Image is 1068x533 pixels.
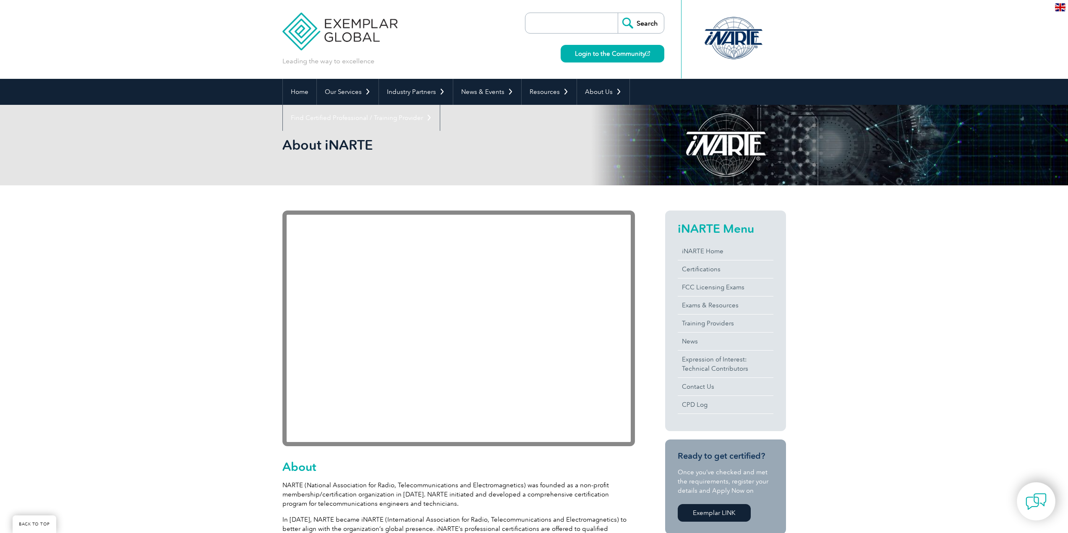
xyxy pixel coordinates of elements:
[13,515,56,533] a: BACK TO TOP
[453,79,521,105] a: News & Events
[618,13,664,33] input: Search
[645,51,650,56] img: open_square.png
[678,315,773,332] a: Training Providers
[283,79,316,105] a: Home
[678,260,773,278] a: Certifications
[282,211,635,446] iframe: YouTube video player
[678,278,773,296] a: FCC Licensing Exams
[522,79,577,105] a: Resources
[678,222,773,235] h2: iNARTE Menu
[678,451,773,461] h3: Ready to get certified?
[678,504,751,522] a: Exemplar LINK
[678,378,773,395] a: Contact Us
[379,79,453,105] a: Industry Partners
[678,296,773,314] a: Exams & Resources
[317,79,379,105] a: Our Services
[282,57,374,66] p: Leading the way to excellence
[678,396,773,413] a: CPD Log
[577,79,629,105] a: About Us
[282,460,635,473] h2: About
[282,481,635,508] p: NARTE (National Association for Radio, Telecommunications and Electromagnetics) was founded as a ...
[678,242,773,260] a: iNARTE Home
[678,333,773,350] a: News
[1026,491,1047,512] img: contact-chat.png
[283,105,440,131] a: Find Certified Professional / Training Provider
[282,138,635,152] h2: About iNARTE
[1055,3,1065,11] img: en
[678,468,773,495] p: Once you’ve checked and met the requirements, register your details and Apply Now on
[561,45,664,62] a: Login to the Community
[678,351,773,377] a: Expression of Interest:Technical Contributors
